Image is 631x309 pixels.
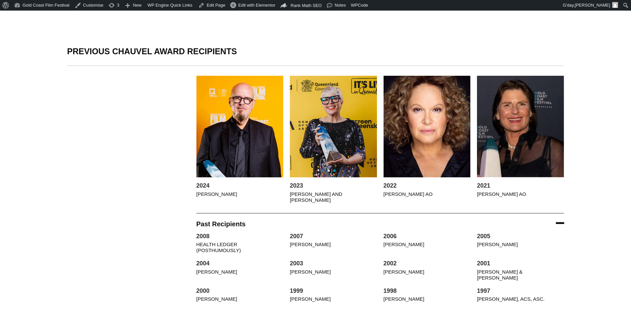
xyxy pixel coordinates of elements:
[290,191,377,203] h4: [PERSON_NAME] and [PERSON_NAME]
[196,260,284,267] h4: 2004
[477,242,564,247] h4: [PERSON_NAME]
[196,182,284,190] h4: 2024
[384,260,471,267] h4: 2002
[477,287,564,295] h4: 1997
[477,296,564,302] h4: [PERSON_NAME], ACS, ASC.
[290,296,377,302] h4: [PERSON_NAME]
[196,191,284,197] h4: [PERSON_NAME]
[196,269,284,275] h4: [PERSON_NAME]
[238,3,275,8] span: Edit with Elementor
[290,269,377,275] h4: [PERSON_NAME]
[67,47,564,56] h2: PREVIOUS CHAUVEL Award recipients
[196,242,284,253] h4: Health ledger (posthumously)
[384,182,471,190] h4: 2022
[477,182,564,190] h4: 2021
[384,269,471,275] h4: [PERSON_NAME]
[384,191,471,197] h4: [PERSON_NAME] AO
[196,287,284,295] h4: 2000
[384,287,471,295] h4: 1998
[477,191,564,197] h4: [PERSON_NAME] ao
[477,233,564,240] h4: 2005
[290,182,377,190] h4: 2023
[290,233,377,240] h4: 2007
[290,287,377,295] h4: 1999
[384,296,471,302] h4: [PERSON_NAME]
[575,3,610,8] span: [PERSON_NAME]
[384,242,471,247] h4: [PERSON_NAME]
[290,242,377,247] h4: [PERSON_NAME]
[290,3,322,8] span: Rank Math SEO
[196,296,284,302] h4: [PERSON_NAME]
[196,213,564,233] div: Past Recipients
[290,260,377,267] h4: 2003
[196,233,284,240] h4: 2008
[196,220,246,228] a: Past Recipients
[477,260,564,267] h4: 2001
[477,269,564,281] h4: [PERSON_NAME] & [PERSON_NAME]
[384,233,471,240] h4: 2006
